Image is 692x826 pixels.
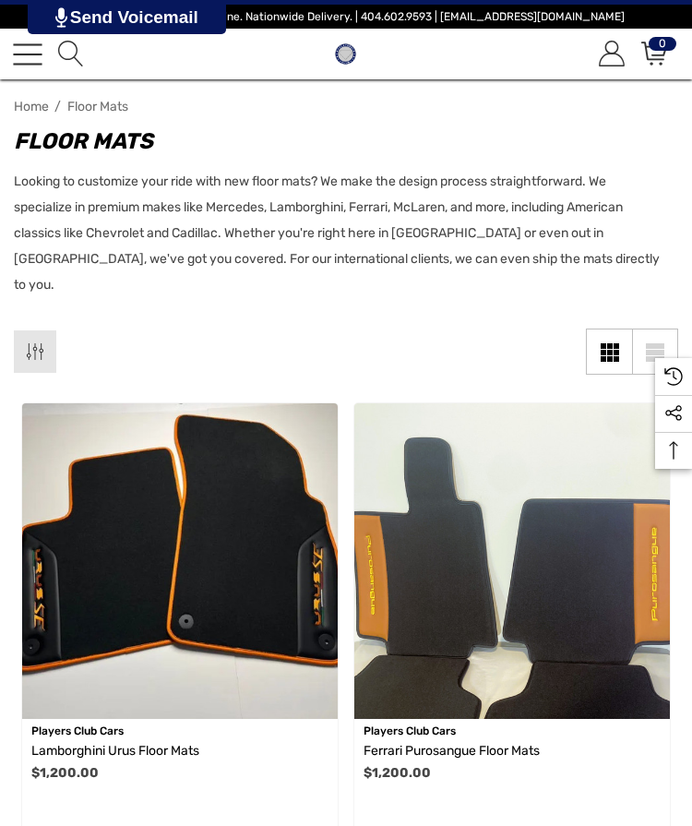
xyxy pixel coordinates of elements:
img: Lamborghini Urus Floor Mats For Sale [22,403,338,719]
span: $1,200.00 [31,765,99,781]
svg: Recently Viewed [664,367,683,386]
svg: Review Your Cart [641,41,667,66]
h1: Floor Mats [14,125,660,158]
a: Cart with 0 items [638,42,667,66]
a: List View [632,329,678,375]
p: Looking to customize your ride with new floor mats? We make the design process straightforward. W... [14,169,660,298]
span: 0 [649,37,676,51]
p: Players Club Cars [31,719,328,743]
a: Toggle menu [13,40,42,69]
img: Ferrari Purosangue Floor Mats [354,403,670,719]
span: Ferrari Purosangue Floor Mats [364,743,540,759]
a: Home [14,99,49,114]
a: Ferrari Purosangue Floor Mats,$1,200.00 [364,740,661,762]
img: Players Club | Cars For Sale [330,39,361,69]
nav: Breadcrumb [14,90,678,123]
span: Lamborghini Urus Floor Mats [31,743,199,759]
a: Grid View [586,329,632,375]
svg: Account [599,41,625,66]
svg: Top [655,441,692,460]
p: Players Club Cars [364,719,661,743]
a: Sign in [596,42,625,66]
img: PjwhLS0gR2VuZXJhdG9yOiBHcmF2aXQuaW8gLS0+PHN2ZyB4bWxucz0iaHR0cDovL3d3dy53My5vcmcvMjAwMC9zdmciIHhtb... [55,7,67,28]
span: Toggle menu [13,53,42,54]
a: Lamborghini Urus Floor Mats,$1,200.00 [22,403,338,719]
svg: Social Media [664,404,683,423]
a: Search [55,42,84,66]
a: Ferrari Purosangue Floor Mats,$1,200.00 [354,403,670,719]
a: Lamborghini Urus Floor Mats,$1,200.00 [31,740,328,762]
svg: Search [58,41,84,66]
span: $1,200.00 [364,765,431,781]
span: Floor Mats [67,99,128,114]
span: Vehicle Marketplace. Shop Online. Nationwide Delivery. | 404.602.9593 | [EMAIL_ADDRESS][DOMAIN_NAME] [67,10,625,23]
a: Floor Mats [67,99,156,114]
